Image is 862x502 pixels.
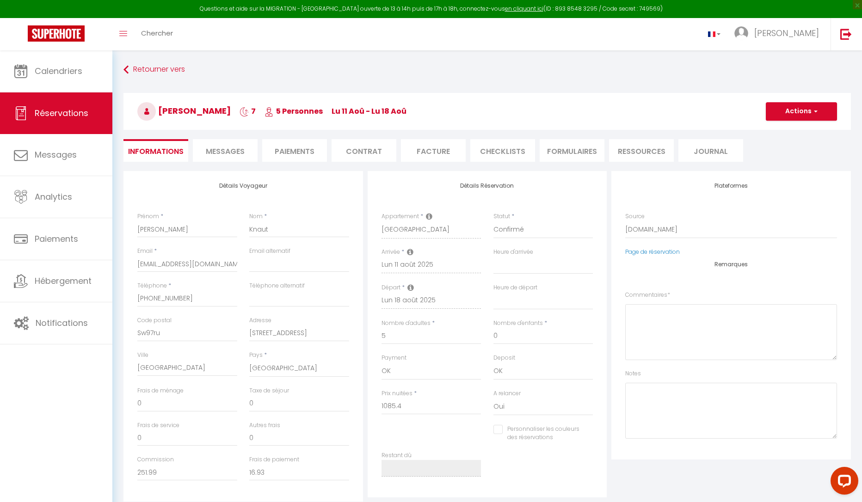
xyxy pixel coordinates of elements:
[265,106,323,116] span: 5 Personnes
[134,18,180,50] a: Chercher
[382,319,431,328] label: Nombre d'adultes
[625,248,680,256] a: Page de réservation
[493,389,521,398] label: A relancer
[123,61,851,78] a: Retourner vers
[137,183,349,189] h4: Détails Voyageur
[625,291,670,300] label: Commentaires
[470,139,535,162] li: CHECKLISTS
[35,233,78,245] span: Paiements
[382,354,406,362] label: Payment
[401,139,466,162] li: Facture
[823,463,862,502] iframe: LiveChat chat widget
[734,26,748,40] img: ...
[840,28,852,40] img: logout
[493,354,515,362] label: Deposit
[766,102,837,121] button: Actions
[493,319,543,328] label: Nombre d'enfants
[625,212,645,221] label: Source
[382,283,400,292] label: Départ
[678,139,743,162] li: Journal
[609,139,674,162] li: Ressources
[26,15,45,22] div: v 4.0.24
[123,139,188,162] li: Informations
[249,351,263,360] label: Pays
[249,455,299,464] label: Frais de paiement
[137,247,153,256] label: Email
[625,261,837,268] h4: Remarques
[24,24,105,31] div: Domaine: [DOMAIN_NAME]
[332,139,396,162] li: Contrat
[505,5,543,12] a: en cliquant ici
[382,451,412,460] label: Restant dû
[249,282,305,290] label: Téléphone alternatif
[625,183,837,189] h4: Plateformes
[249,421,280,430] label: Autres frais
[48,55,71,61] div: Domaine
[382,183,593,189] h4: Détails Réservation
[35,107,88,119] span: Réservations
[137,455,174,464] label: Commission
[137,421,179,430] label: Frais de service
[332,106,406,116] span: lu 11 Aoû - lu 18 Aoû
[240,106,256,116] span: 7
[206,146,245,157] span: Messages
[35,149,77,160] span: Messages
[249,386,289,395] label: Taxe de séjour
[105,54,112,61] img: tab_keywords_by_traffic_grey.svg
[28,25,85,42] img: Super Booking
[15,24,22,31] img: website_grey.svg
[727,18,831,50] a: ... [PERSON_NAME]
[137,212,159,221] label: Prénom
[35,275,92,287] span: Hébergement
[137,351,148,360] label: Ville
[35,65,82,77] span: Calendriers
[36,317,88,329] span: Notifications
[493,283,537,292] label: Heure de départ
[137,105,231,116] span: [PERSON_NAME]
[754,27,819,39] span: [PERSON_NAME]
[137,386,184,395] label: Frais de ménage
[35,191,72,202] span: Analytics
[493,248,533,257] label: Heure d'arrivée
[382,389,413,398] label: Prix nuitées
[625,369,641,378] label: Notes
[249,316,271,325] label: Adresse
[115,55,142,61] div: Mots-clés
[382,248,400,257] label: Arrivée
[249,247,290,256] label: Email alternatif
[540,139,604,162] li: FORMULAIRES
[141,28,173,38] span: Chercher
[249,212,263,221] label: Nom
[262,139,327,162] li: Paiements
[137,282,167,290] label: Téléphone
[382,212,419,221] label: Appartement
[493,212,510,221] label: Statut
[37,54,45,61] img: tab_domain_overview_orange.svg
[137,316,172,325] label: Code postal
